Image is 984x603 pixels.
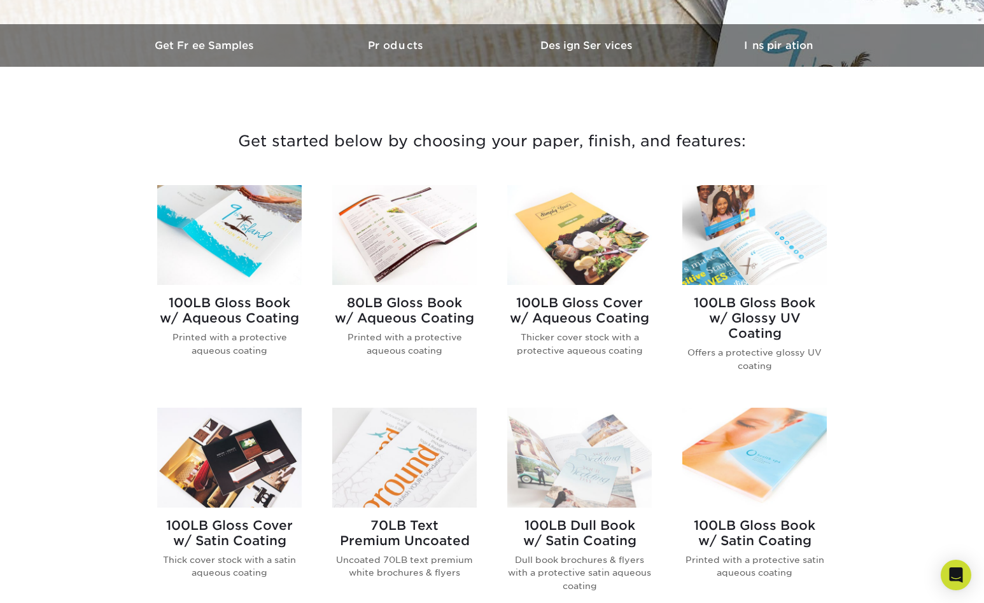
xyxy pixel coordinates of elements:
div: Open Intercom Messenger [941,560,971,590]
h2: 80LB Gloss Book w/ Aqueous Coating [332,295,477,326]
a: Inspiration [683,24,874,67]
a: Get Free Samples [110,24,301,67]
a: Products [301,24,492,67]
img: 100LB Gloss Cover<br/>w/ Aqueous Coating Brochures & Flyers [507,185,652,285]
img: 100LB Gloss Cover<br/>w/ Satin Coating Brochures & Flyers [157,408,302,508]
p: Printed with a protective aqueous coating [332,331,477,357]
a: 100LB Gloss Book<br/>w/ Aqueous Coating Brochures & Flyers 100LB Gloss Bookw/ Aqueous Coating Pri... [157,185,302,392]
h2: 100LB Gloss Book w/ Aqueous Coating [157,295,302,326]
p: Dull book brochures & flyers with a protective satin aqueous coating [507,553,652,592]
h3: Design Services [492,39,683,52]
p: Thick cover stock with a satin aqueous coating [157,553,302,579]
a: 100LB Gloss Book<br/>w/ Glossy UV Coating Brochures & Flyers 100LB Gloss Bookw/ Glossy UV Coating... [682,185,827,392]
p: Offers a protective glossy UV coating [682,346,827,372]
h3: Get started below by choosing your paper, finish, and features: [120,113,864,170]
h2: 100LB Gloss Book w/ Satin Coating [682,518,827,548]
img: 100LB Gloss Book<br/>w/ Glossy UV Coating Brochures & Flyers [682,185,827,285]
h3: Inspiration [683,39,874,52]
h2: 100LB Gloss Book w/ Glossy UV Coating [682,295,827,341]
a: 80LB Gloss Book<br/>w/ Aqueous Coating Brochures & Flyers 80LB Gloss Bookw/ Aqueous Coating Print... [332,185,477,392]
h2: 100LB Gloss Cover w/ Aqueous Coating [507,295,652,326]
p: Printed with a protective aqueous coating [157,331,302,357]
h2: 100LB Dull Book w/ Satin Coating [507,518,652,548]
img: 70LB Text<br/>Premium Uncoated Brochures & Flyers [332,408,477,508]
h3: Products [301,39,492,52]
img: 100LB Dull Book<br/>w/ Satin Coating Brochures & Flyers [507,408,652,508]
img: 100LB Gloss Book<br/>w/ Satin Coating Brochures & Flyers [682,408,827,508]
img: 100LB Gloss Book<br/>w/ Aqueous Coating Brochures & Flyers [157,185,302,285]
a: Design Services [492,24,683,67]
p: Uncoated 70LB text premium white brochures & flyers [332,553,477,579]
h2: 70LB Text Premium Uncoated [332,518,477,548]
a: 100LB Gloss Cover<br/>w/ Aqueous Coating Brochures & Flyers 100LB Gloss Coverw/ Aqueous Coating T... [507,185,652,392]
p: Thicker cover stock with a protective aqueous coating [507,331,652,357]
img: 80LB Gloss Book<br/>w/ Aqueous Coating Brochures & Flyers [332,185,477,285]
h2: 100LB Gloss Cover w/ Satin Coating [157,518,302,548]
h3: Get Free Samples [110,39,301,52]
p: Printed with a protective satin aqueous coating [682,553,827,579]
